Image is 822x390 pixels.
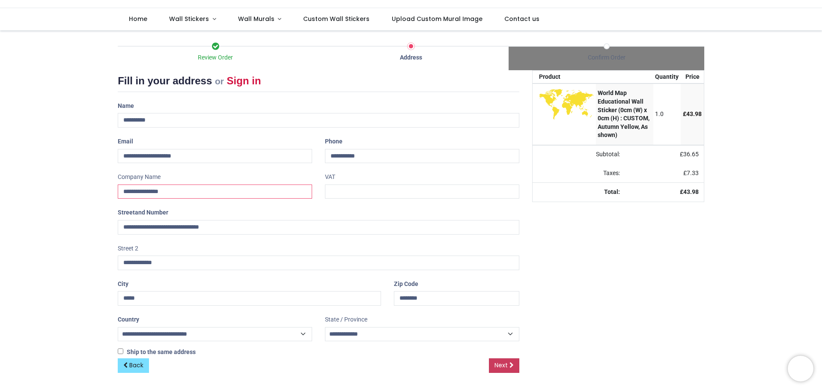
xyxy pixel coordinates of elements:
[227,8,292,30] a: Wall Murals
[392,15,482,23] span: Upload Custom Mural Image
[118,99,134,113] label: Name
[494,361,508,369] span: Next
[118,358,149,373] a: Back
[313,54,509,62] div: Address
[533,145,625,164] td: Subtotal:
[604,188,620,195] strong: Total:
[325,170,335,185] label: VAT
[683,170,699,176] span: £
[681,71,704,83] th: Price
[489,358,519,373] a: Next
[683,110,702,117] span: £
[118,170,161,185] label: Company Name
[118,313,139,327] label: Country
[118,241,138,256] label: Street 2
[118,134,133,149] label: Email
[683,188,699,195] span: 43.98
[118,54,313,62] div: Review Order
[504,15,539,23] span: Contact us
[325,134,342,149] label: Phone
[227,75,261,86] a: Sign in
[158,8,227,30] a: Wall Stickers
[655,110,679,119] div: 1.0
[539,89,594,119] img: kp6BSAAAABklEQVQDAHvHu50XM1S8AAAAAElFTkSuQmCC
[325,313,367,327] label: State / Province
[680,188,699,195] strong: £
[303,15,369,23] span: Custom Wall Stickers
[788,356,813,381] iframe: Brevo live chat
[118,205,168,220] label: Street
[686,110,702,117] span: 43.98
[118,348,123,354] input: Ship to the same address
[118,348,196,357] label: Ship to the same address
[129,361,143,369] span: Back
[683,151,699,158] span: 36.65
[118,277,128,292] label: City
[533,164,625,183] td: Taxes:
[135,209,168,216] span: and Number
[680,151,699,158] span: £
[118,75,212,86] span: Fill in your address
[598,89,649,138] strong: World Map Educational Wall Sticker (0cm (W) x 0cm (H) : CUSTOM, Autumn Yellow, As shown)
[129,15,147,23] span: Home
[169,15,209,23] span: Wall Stickers
[394,277,418,292] label: Zip Code
[215,76,224,86] small: or
[238,15,274,23] span: Wall Murals
[509,54,704,62] div: Confirm Order
[653,71,681,83] th: Quantity
[687,170,699,176] span: 7.33
[533,71,596,83] th: Product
